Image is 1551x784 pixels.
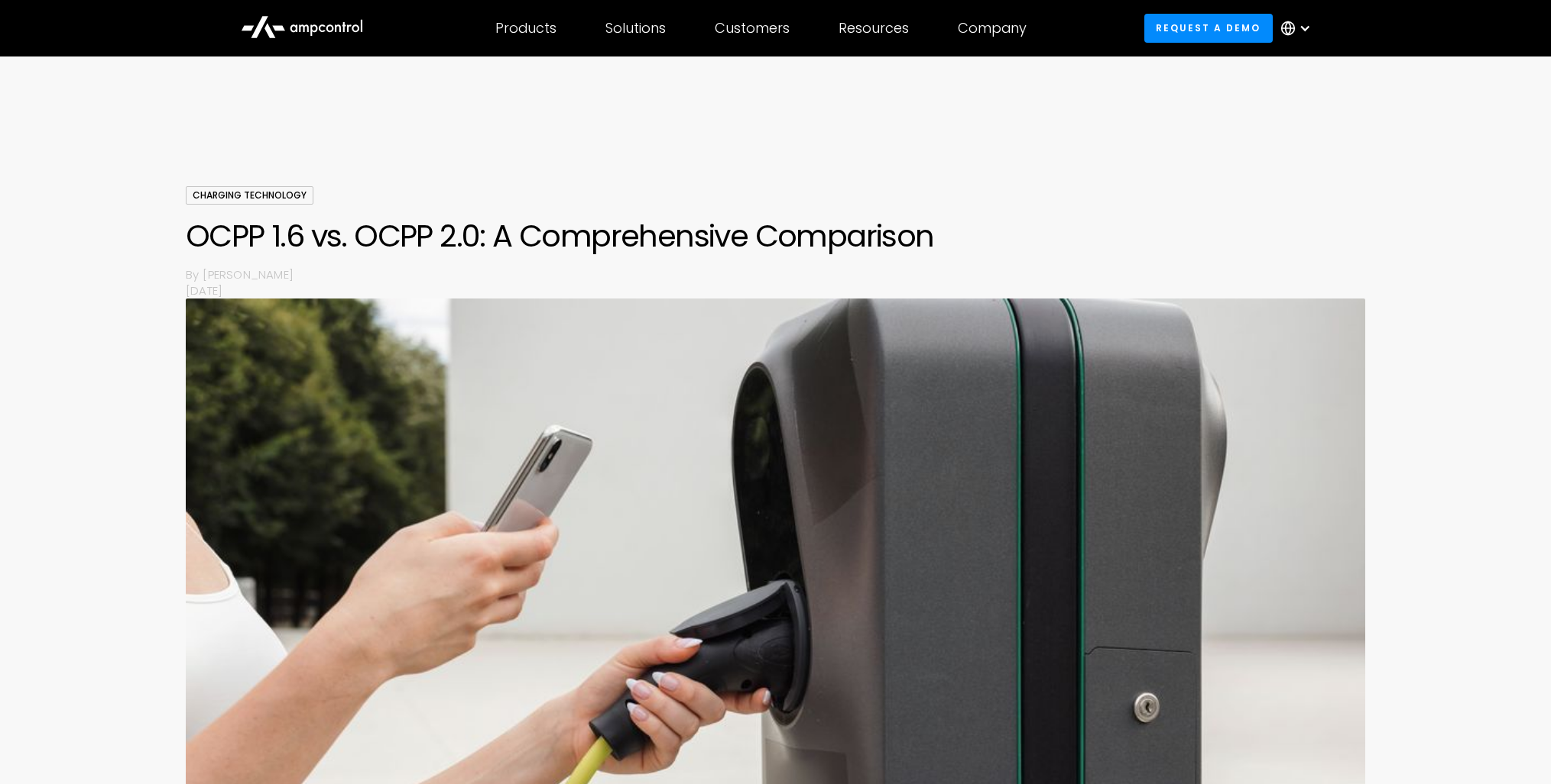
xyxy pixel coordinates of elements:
div: Company [958,20,1027,37]
div: Resources [839,20,909,37]
p: By [186,266,203,282]
h1: OCPP 1.6 vs. OCPP 2.0: A Comprehensive Comparison [186,218,1365,254]
div: Solutions [605,20,666,37]
div: Customers [715,20,790,37]
a: Request a demo [1144,14,1273,42]
p: [DATE] [186,282,1365,298]
div: Charging Technology [186,186,313,205]
div: Products [495,20,556,37]
p: [PERSON_NAME] [203,266,1365,282]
